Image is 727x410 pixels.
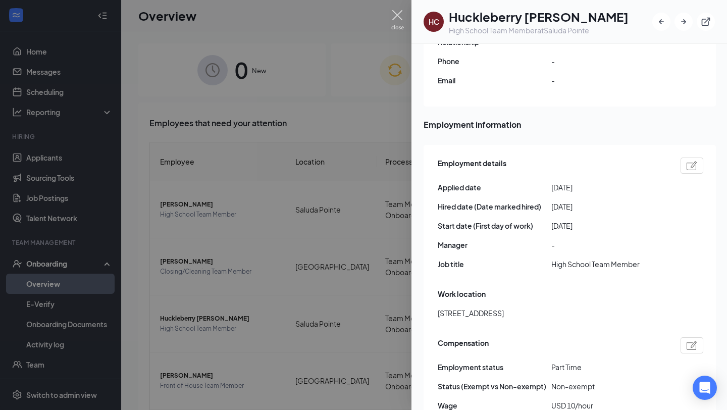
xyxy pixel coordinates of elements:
[438,288,486,299] span: Work location
[424,118,716,131] span: Employment information
[438,337,489,353] span: Compensation
[438,381,551,392] span: Status (Exempt vs Non-exempt)
[674,13,693,31] button: ArrowRight
[551,381,665,392] span: Non-exempt
[438,239,551,250] span: Manager
[679,17,689,27] svg: ArrowRight
[438,56,551,67] span: Phone
[438,307,504,319] span: [STREET_ADDRESS]
[449,25,629,35] div: High School Team Member at Saluda Pointe
[551,220,665,231] span: [DATE]
[551,75,665,86] span: -
[438,75,551,86] span: Email
[652,13,670,31] button: ArrowLeftNew
[551,56,665,67] span: -
[551,259,665,270] span: High School Team Member
[438,362,551,373] span: Employment status
[551,239,665,250] span: -
[551,201,665,212] span: [DATE]
[551,362,665,373] span: Part Time
[551,182,665,193] span: [DATE]
[656,17,666,27] svg: ArrowLeftNew
[438,220,551,231] span: Start date (First day of work)
[438,201,551,212] span: Hired date (Date marked hired)
[429,17,439,27] div: HC
[697,13,715,31] button: ExternalLink
[693,376,717,400] div: Open Intercom Messenger
[438,259,551,270] span: Job title
[438,182,551,193] span: Applied date
[701,17,711,27] svg: ExternalLink
[449,8,629,25] h1: Huckleberry [PERSON_NAME]
[438,158,506,174] span: Employment details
